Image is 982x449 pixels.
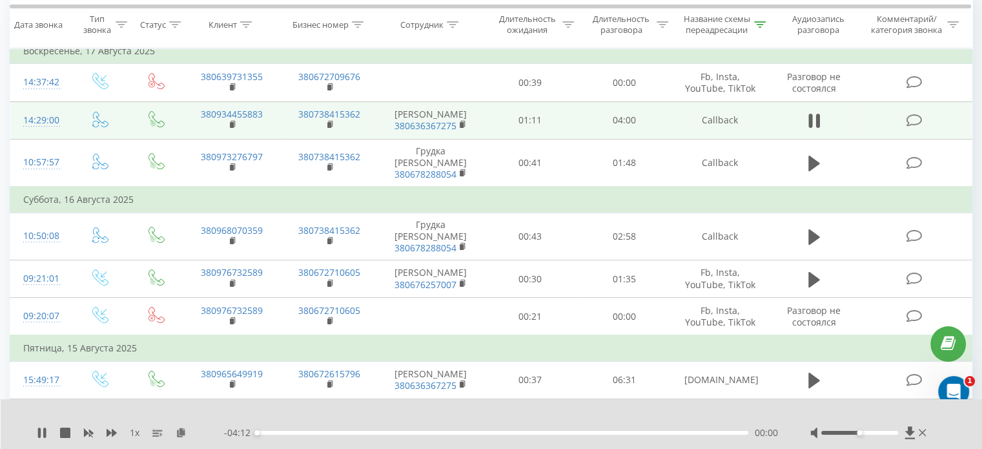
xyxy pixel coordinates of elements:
[577,213,671,260] td: 02:58
[23,150,57,175] div: 10:57:57
[577,298,671,336] td: 00:00
[577,101,671,139] td: 04:00
[209,19,237,30] div: Клиент
[298,304,360,317] a: 380672710605
[671,361,768,399] td: [DOMAIN_NAME]
[378,101,484,139] td: [PERSON_NAME]
[394,278,456,291] a: 380676257007
[10,38,972,64] td: Воскресенье, 17 Августа 2025
[484,139,577,187] td: 00:41
[787,304,841,328] span: Разговор не состоялся
[10,335,972,361] td: Пятница, 15 Августа 2025
[671,298,768,336] td: Fb, Insta, YouTube, TikTok
[298,266,360,278] a: 380672710605
[292,19,349,30] div: Бизнес номер
[298,108,360,120] a: 380738415362
[130,426,139,439] span: 1 x
[577,64,671,101] td: 00:00
[938,376,969,407] iframe: Intercom live chat
[378,361,484,399] td: [PERSON_NAME]
[577,361,671,399] td: 06:31
[577,260,671,298] td: 01:35
[378,213,484,260] td: Грудка [PERSON_NAME]
[201,224,263,236] a: 380968070359
[201,108,263,120] a: 380934455883
[484,298,577,336] td: 00:21
[671,101,768,139] td: Callback
[298,151,360,163] a: 380738415362
[484,64,577,101] td: 00:39
[23,108,57,133] div: 14:29:00
[81,14,112,36] div: Тип звонка
[298,368,360,380] a: 380672615796
[201,151,263,163] a: 380973276797
[394,242,456,254] a: 380678288054
[857,430,862,435] div: Accessibility label
[965,376,975,386] span: 1
[394,379,456,392] a: 380636367275
[254,430,260,435] div: Accessibility label
[671,139,768,187] td: Callback
[378,139,484,187] td: Грудка [PERSON_NAME]
[671,64,768,101] td: Fb, Insta, YouTube, TikTok
[298,224,360,236] a: 380738415362
[577,139,671,187] td: 01:48
[378,260,484,298] td: [PERSON_NAME]
[484,260,577,298] td: 00:30
[10,187,972,213] td: Суббота, 16 Августа 2025
[23,368,57,393] div: 15:49:17
[671,213,768,260] td: Callback
[23,266,57,291] div: 09:21:01
[787,70,841,94] span: Разговор не состоялся
[394,120,456,132] a: 380636367275
[671,260,768,298] td: Fb, Insta, YouTube, TikTok
[781,14,856,36] div: Аудиозапись разговора
[23,70,57,95] div: 14:37:42
[201,304,263,317] a: 380976732589
[484,361,577,399] td: 00:37
[298,70,360,83] a: 380672709676
[201,266,263,278] a: 380976732589
[683,14,751,36] div: Название схемы переадресации
[484,213,577,260] td: 00:43
[484,101,577,139] td: 01:11
[868,14,944,36] div: Комментарий/категория звонка
[201,70,263,83] a: 380639731355
[23,304,57,329] div: 09:20:07
[495,14,560,36] div: Длительность ожидания
[589,14,653,36] div: Длительность разговора
[755,426,778,439] span: 00:00
[140,19,166,30] div: Статус
[14,19,63,30] div: Дата звонка
[394,168,456,180] a: 380678288054
[224,426,257,439] span: - 04:12
[23,224,57,249] div: 10:50:08
[201,368,263,380] a: 380965649919
[400,19,444,30] div: Сотрудник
